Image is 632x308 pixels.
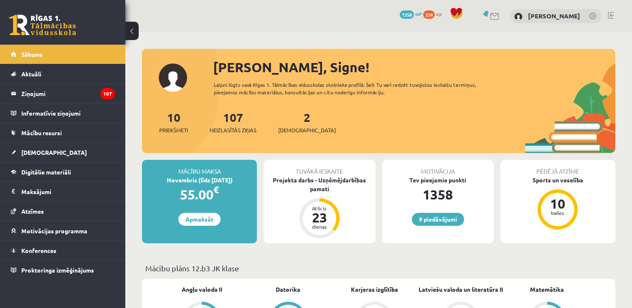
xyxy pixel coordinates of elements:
[21,129,62,136] span: Mācību resursi
[500,160,615,176] div: Pēdējā atzīme
[11,45,115,64] a: Sākums
[412,213,464,226] a: 9 piedāvājumi
[21,182,115,201] legend: Maksājumi
[11,202,115,221] a: Atzīmes
[419,285,503,294] a: Latviešu valoda un literatūra II
[11,162,115,182] a: Digitālie materiāli
[9,15,76,35] a: Rīgas 1. Tālmācības vidusskola
[278,110,336,134] a: 2[DEMOGRAPHIC_DATA]
[382,184,494,204] div: 1358
[11,104,115,123] a: Informatīvie ziņojumi
[21,104,115,123] legend: Informatīvie ziņojumi
[21,70,41,78] span: Aktuāli
[21,50,43,58] span: Sākums
[423,10,446,17] a: 334 xp
[351,285,398,294] a: Karjeras izglītība
[382,176,494,184] div: Tev pieejamie punkti
[500,176,615,184] div: Sports un veselība
[142,160,257,176] div: Mācību maksa
[307,224,332,229] div: dienas
[178,213,221,226] a: Apmaksāt
[436,10,442,17] span: xp
[21,149,87,156] span: [DEMOGRAPHIC_DATA]
[142,184,257,204] div: 55.00
[21,84,115,103] legend: Ziņojumi
[264,176,375,193] div: Projekta darbs - Uzņēmējdarbības pamati
[415,10,422,17] span: mP
[276,285,300,294] a: Datorika
[264,176,375,240] a: Projekta darbs - Uzņēmējdarbības pamati Atlicis 23 dienas
[11,182,115,201] a: Maksājumi
[11,260,115,280] a: Proktoringa izmēģinājums
[145,263,612,274] p: Mācību plāns 12.b3 JK klase
[213,184,219,196] span: €
[210,110,256,134] a: 107Neizlasītās ziņas
[100,88,115,99] i: 107
[142,176,257,184] div: Novembris (līdz [DATE])
[21,247,56,254] span: Konferences
[11,84,115,103] a: Ziņojumi107
[400,10,414,19] span: 1358
[545,197,570,210] div: 10
[500,176,615,231] a: Sports un veselība 10 balles
[11,241,115,260] a: Konferences
[11,221,115,240] a: Motivācijas programma
[423,10,435,19] span: 334
[21,266,94,274] span: Proktoringa izmēģinājums
[530,285,564,294] a: Matemātika
[21,227,87,235] span: Motivācijas programma
[11,123,115,142] a: Mācību resursi
[545,210,570,215] div: balles
[382,160,494,176] div: Motivācija
[278,126,336,134] span: [DEMOGRAPHIC_DATA]
[214,81,498,96] div: Laipni lūgts savā Rīgas 1. Tālmācības vidusskolas skolnieka profilā. Šeit Tu vari redzēt tuvojošo...
[514,13,523,21] img: Signe Poga
[11,64,115,83] a: Aktuāli
[21,207,44,215] span: Atzīmes
[11,143,115,162] a: [DEMOGRAPHIC_DATA]
[159,110,188,134] a: 10Priekšmeti
[213,57,615,77] div: [PERSON_NAME], Signe!
[307,206,332,211] div: Atlicis
[159,126,188,134] span: Priekšmeti
[21,168,71,176] span: Digitālie materiāli
[264,160,375,176] div: Tuvākā ieskaite
[210,126,256,134] span: Neizlasītās ziņas
[400,10,422,17] a: 1358 mP
[528,12,580,20] a: [PERSON_NAME]
[182,285,222,294] a: Angļu valoda II
[307,211,332,224] div: 23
